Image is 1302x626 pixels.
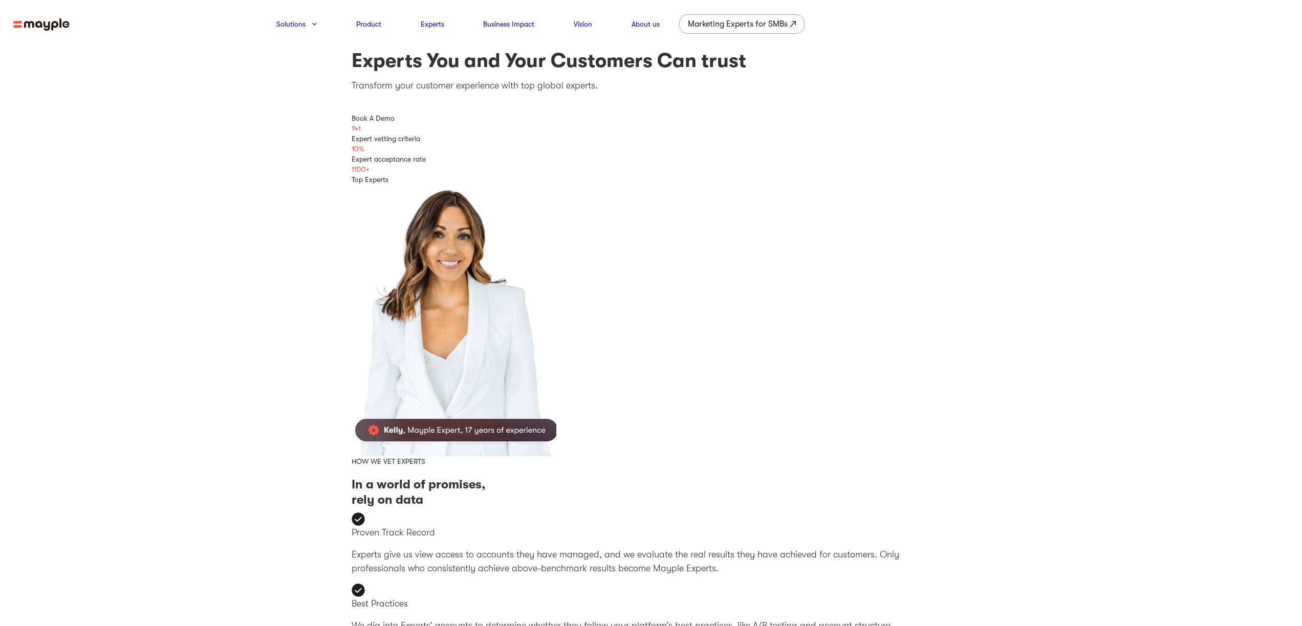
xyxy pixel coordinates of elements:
img: arrow-down [312,23,317,26]
img: Mark Farias Mayple Expert [352,185,556,456]
a: Business Impact [483,18,534,30]
a: About us [632,18,660,30]
a: Solutions [276,18,306,30]
div: Top Experts [352,174,950,185]
div: Book A Demo [352,113,950,123]
p: Experts give us view access to accounts they have managed, and we evaluate the real results they ... [352,548,950,575]
p: Transform your customer experience with top global experts. [352,79,950,93]
h3: In a world of promises, rely on data [352,477,950,507]
div: Expert vetting criteria [352,133,950,144]
img: mayple-logo [13,18,70,31]
div: Expert acceptance rate [352,154,950,164]
h1: Experts You and Your Customers Can trust [352,48,950,73]
div: 10% [352,144,950,154]
div: 1100+ [352,164,950,174]
a: Vision [574,18,592,30]
div: 141 [352,123,950,133]
a: Experts [421,18,444,30]
a: Marketing Experts for SMBs [679,14,805,34]
p: Best Practices [352,597,950,611]
div: HOW WE VET EXPERTS [352,456,950,466]
a: Product [356,18,381,30]
p: Proven Track Record [352,526,950,540]
div: Marketing Experts for SMBs [688,17,788,31]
